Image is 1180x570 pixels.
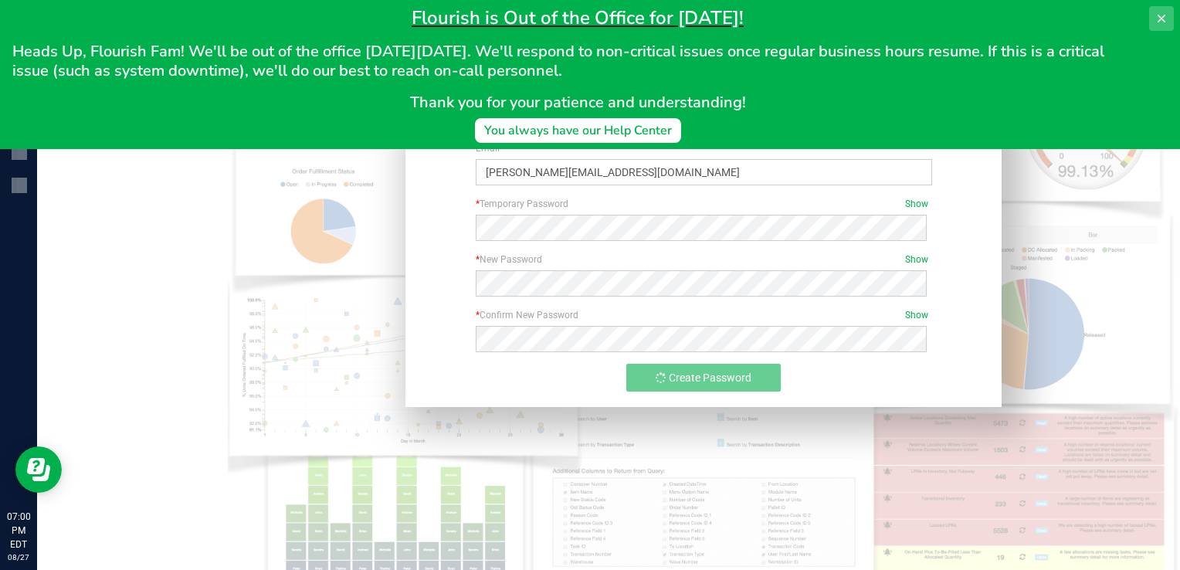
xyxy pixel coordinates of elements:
label: Temporary Password [476,197,932,211]
span: Show [905,197,928,211]
span: Heads Up, Flourish Fam! We'll be out of the office [DATE][DATE]. We'll respond to non-critical is... [12,41,1108,81]
span: Flourish is Out of the Office for [DATE]! [412,5,744,30]
label: Confirm New Password [476,308,932,322]
span: Thank you for your patience and understanding! [410,92,746,113]
p: 07:00 PM EDT [7,510,30,551]
p: 08/27 [7,551,30,563]
div: You always have our Help Center [484,121,672,140]
label: New Password [476,253,932,266]
button: Create Password [626,364,781,392]
iframe: Resource center [15,446,62,493]
span: Create Password [669,372,751,384]
span: Show [905,253,928,266]
span: Show [905,308,928,322]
